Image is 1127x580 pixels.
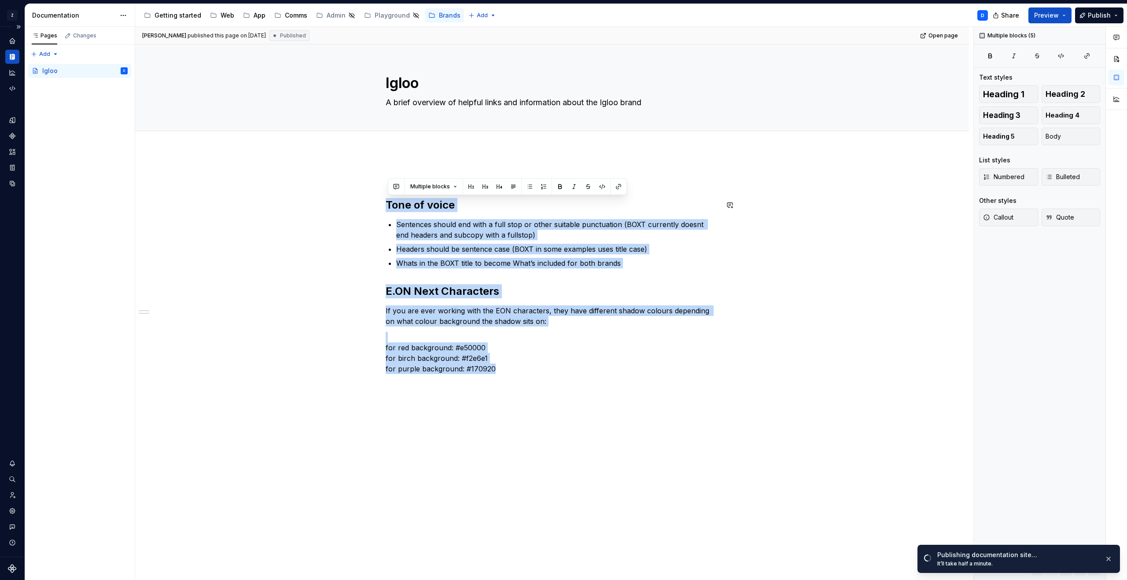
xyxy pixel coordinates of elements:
[142,32,186,39] span: [PERSON_NAME]
[983,213,1013,222] span: Callout
[396,219,718,240] p: Sentences should end with a full stop or other suitable punctuation (BOXT currently doesnt end he...
[1001,11,1019,20] span: Share
[361,8,423,22] a: Playground
[425,8,464,22] a: Brands
[5,161,19,175] a: Storybook stories
[221,11,234,20] div: Web
[42,66,58,75] div: Igloo
[188,32,266,39] div: published this page on [DATE]
[123,66,125,75] div: D
[140,8,205,22] a: Getting started
[140,7,464,24] div: Page tree
[979,209,1038,226] button: Callout
[12,21,25,33] button: Expand sidebar
[1075,7,1123,23] button: Publish
[5,66,19,80] a: Analytics
[280,32,306,39] span: Published
[981,12,984,19] div: D
[28,64,131,78] div: Page tree
[285,11,307,20] div: Comms
[1034,11,1059,20] span: Preview
[206,8,238,22] a: Web
[979,85,1038,103] button: Heading 1
[5,50,19,64] a: Documentation
[1046,111,1079,120] span: Heading 4
[28,64,131,78] a: IglooD
[983,111,1020,120] span: Heading 3
[7,10,18,21] div: Z
[979,156,1010,165] div: List styles
[239,8,269,22] a: App
[375,11,410,20] div: Playground
[73,32,96,39] div: Changes
[1042,128,1101,145] button: Body
[386,284,718,298] h2: E.ON Next Characters
[1042,209,1101,226] button: Quote
[979,196,1017,205] div: Other styles
[386,198,718,212] h2: Tone of voice
[2,6,23,25] button: Z
[983,132,1015,141] span: Heading 5
[979,168,1038,186] button: Numbered
[979,128,1038,145] button: Heading 5
[439,11,460,20] div: Brands
[5,504,19,518] a: Settings
[39,51,50,58] span: Add
[979,106,1038,124] button: Heading 3
[155,11,201,20] div: Getting started
[384,95,717,110] textarea: A brief overview of helpful links and information about the Igloo brand
[254,11,265,20] div: App
[928,32,958,39] span: Open page
[988,7,1025,23] button: Share
[28,48,61,60] button: Add
[384,73,717,94] textarea: Igloo
[983,173,1024,181] span: Numbered
[5,145,19,159] a: Assets
[5,113,19,127] a: Design tokens
[5,81,19,95] a: Code automation
[5,488,19,502] a: Invite team
[32,32,57,39] div: Pages
[937,560,1098,567] div: It’ll take half a minute.
[5,34,19,48] a: Home
[917,29,962,42] a: Open page
[327,11,346,20] div: Admin
[983,90,1024,99] span: Heading 1
[5,472,19,486] button: Search ⌘K
[396,244,718,254] p: Headers should be sentence case (BOXT in some examples uses title case)
[1046,132,1061,141] span: Body
[1046,173,1080,181] span: Bulleted
[8,564,17,573] svg: Supernova Logo
[1028,7,1072,23] button: Preview
[1042,106,1101,124] button: Heading 4
[5,129,19,143] a: Components
[1046,90,1085,99] span: Heading 2
[5,520,19,534] button: Contact support
[386,305,718,327] p: If you are ever working with the EON characters, they have different shadow colours depending on ...
[32,11,115,20] div: Documentation
[979,73,1013,82] div: Text styles
[386,332,718,374] p: for red background: #e50000 for birch background: #f2e6e1 for purple background: #170920
[5,456,19,470] button: Notifications
[1046,213,1074,222] span: Quote
[477,12,488,19] span: Add
[466,9,499,22] button: Add
[937,551,1098,559] div: Publishing documentation site…
[5,176,19,191] a: Data sources
[1088,11,1111,20] span: Publish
